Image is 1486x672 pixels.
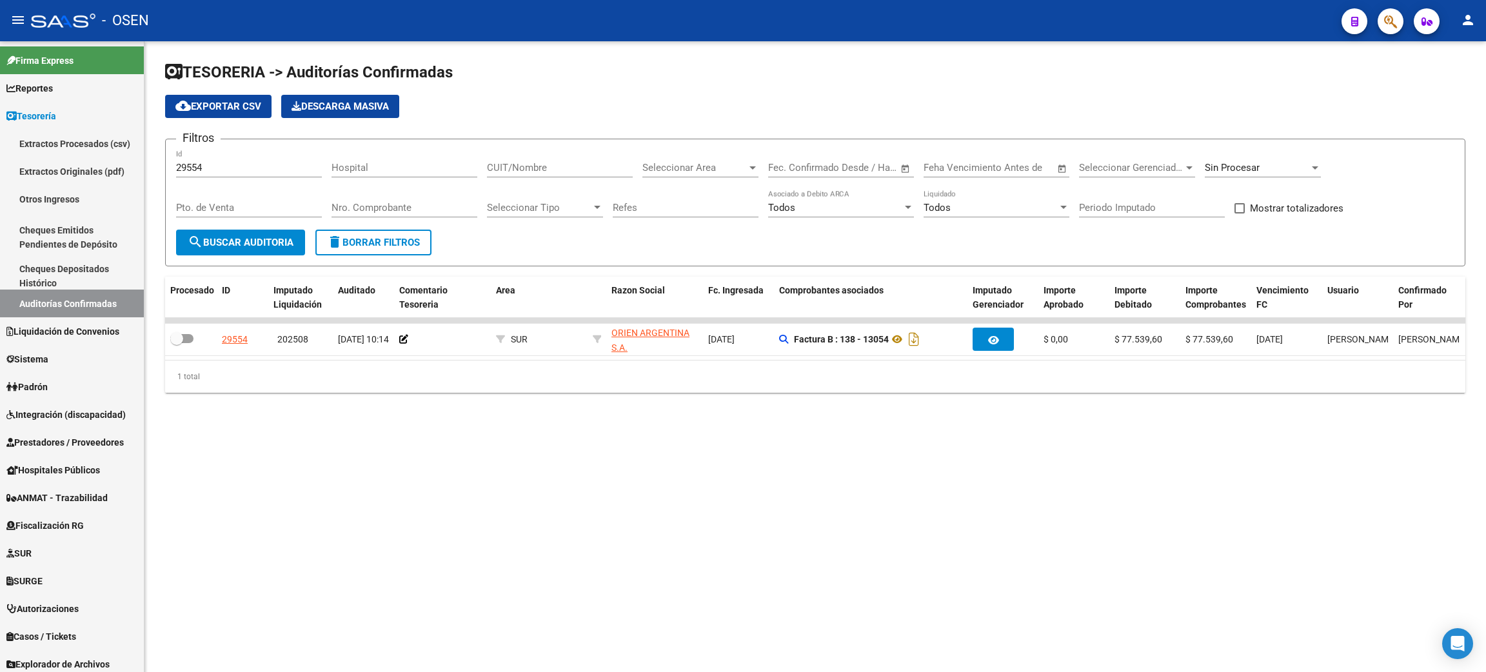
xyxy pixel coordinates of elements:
[611,328,689,353] span: ORIEN ARGENTINA S.A.
[1327,334,1396,344] span: [PERSON_NAME]
[6,54,74,68] span: Firma Express
[176,230,305,255] button: Buscar Auditoria
[175,98,191,114] mat-icon: cloud_download
[170,285,214,295] span: Procesado
[6,324,119,339] span: Liquidación de Convenios
[6,352,48,366] span: Sistema
[6,491,108,505] span: ANMAT - Trazabilidad
[487,202,591,213] span: Seleccionar Tipo
[822,162,884,173] input: End date
[611,326,698,353] div: - 30711534616
[768,202,795,213] span: Todos
[1180,277,1251,319] datatable-header-cell: Importe Comprobantes
[222,285,230,295] span: ID
[165,63,453,81] span: TESORERIA -> Auditorías Confirmadas
[1114,285,1152,310] span: Importe Debitado
[973,285,1024,310] span: Imputado Gerenciador
[1205,162,1260,173] span: Sin Procesar
[794,334,889,344] strong: Factura B : 138 - 13054
[165,361,1465,393] div: 1 total
[703,277,774,319] datatable-header-cell: Fc. Ingresada
[606,277,703,319] datatable-header-cell: Razon Social
[188,237,293,248] span: Buscar Auditoria
[6,380,48,394] span: Padrón
[102,6,149,35] span: - OSEN
[165,95,272,118] button: Exportar CSV
[10,12,26,28] mat-icon: menu
[222,332,248,347] div: 29554
[1393,277,1464,319] datatable-header-cell: Confirmado Por
[176,129,221,147] h3: Filtros
[1044,285,1084,310] span: Importe Aprobado
[6,109,56,123] span: Tesorería
[6,602,79,616] span: Autorizaciones
[642,162,747,173] span: Seleccionar Area
[1398,285,1447,310] span: Confirmado Por
[277,334,308,344] span: 202508
[6,408,126,422] span: Integración (discapacidad)
[1460,12,1476,28] mat-icon: person
[1109,277,1180,319] datatable-header-cell: Importe Debitado
[6,81,53,95] span: Reportes
[338,285,375,295] span: Auditado
[165,277,217,319] datatable-header-cell: Procesado
[906,329,922,350] i: Descargar documento
[768,162,810,173] input: Start date
[1256,334,1283,344] span: [DATE]
[1079,162,1184,173] span: Seleccionar Gerenciador
[6,574,43,588] span: SURGE
[779,285,884,295] span: Comprobantes asociados
[1055,161,1070,176] button: Open calendar
[611,285,665,295] span: Razon Social
[6,519,84,533] span: Fiscalización RG
[496,285,515,295] span: Area
[175,101,261,112] span: Exportar CSV
[6,629,76,644] span: Casos / Tickets
[327,234,342,250] mat-icon: delete
[1038,277,1109,319] datatable-header-cell: Importe Aprobado
[327,237,420,248] span: Borrar Filtros
[1251,277,1322,319] datatable-header-cell: Vencimiento FC
[1250,201,1343,216] span: Mostrar totalizadores
[1398,334,1467,344] span: [PERSON_NAME]
[1256,285,1309,310] span: Vencimiento FC
[338,334,389,344] span: [DATE] 10:14
[394,277,491,319] datatable-header-cell: Comentario Tesoreria
[967,277,1038,319] datatable-header-cell: Imputado Gerenciador
[333,277,394,319] datatable-header-cell: Auditado
[898,161,913,176] button: Open calendar
[281,95,399,118] button: Descarga Masiva
[924,202,951,213] span: Todos
[188,234,203,250] mat-icon: search
[273,285,322,310] span: Imputado Liquidación
[292,101,389,112] span: Descarga Masiva
[491,277,588,319] datatable-header-cell: Area
[281,95,399,118] app-download-masive: Descarga masiva de comprobantes (adjuntos)
[511,334,528,344] span: SUR
[1442,628,1473,659] div: Open Intercom Messenger
[1322,277,1393,319] datatable-header-cell: Usuario
[1327,285,1359,295] span: Usuario
[1044,334,1068,344] span: $ 0,00
[6,546,32,560] span: SUR
[1114,334,1162,344] span: $ 77.539,60
[1185,334,1233,344] span: $ 77.539,60
[6,463,100,477] span: Hospitales Públicos
[6,435,124,450] span: Prestadores / Proveedores
[268,277,333,319] datatable-header-cell: Imputado Liquidación
[708,334,735,344] span: [DATE]
[1185,285,1246,310] span: Importe Comprobantes
[6,657,110,671] span: Explorador de Archivos
[774,277,967,319] datatable-header-cell: Comprobantes asociados
[399,285,448,310] span: Comentario Tesoreria
[217,277,268,319] datatable-header-cell: ID
[708,285,764,295] span: Fc. Ingresada
[315,230,431,255] button: Borrar Filtros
